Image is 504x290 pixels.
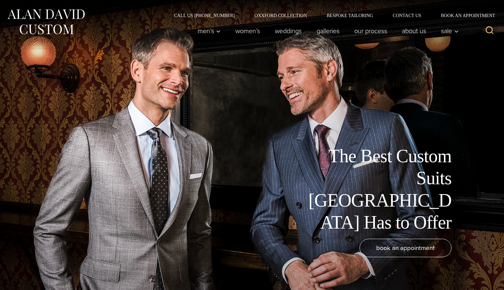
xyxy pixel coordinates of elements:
[190,24,462,37] nav: Primary Navigation
[317,13,383,18] a: Bespoke Tailoring
[347,24,395,37] a: Our Process
[431,13,497,18] a: Book an Appointment
[309,24,347,37] a: Galleries
[383,13,431,18] a: Contact Us
[395,24,434,37] a: About Us
[304,145,451,234] h1: The Best Custom Suits [GEOGRAPHIC_DATA] Has to Offer
[164,13,245,18] a: Call Us [PHONE_NUMBER]
[441,28,459,34] span: Sale
[7,7,85,36] img: Alan David Custom
[198,28,221,34] span: Men’s
[360,239,451,257] a: book an appointment
[482,23,497,39] button: View Search Form
[376,243,435,253] span: book an appointment
[228,24,268,37] a: Women’s
[164,13,497,18] nav: Secondary Navigation
[268,24,309,37] a: weddings
[245,13,317,18] a: Oxxford Collection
